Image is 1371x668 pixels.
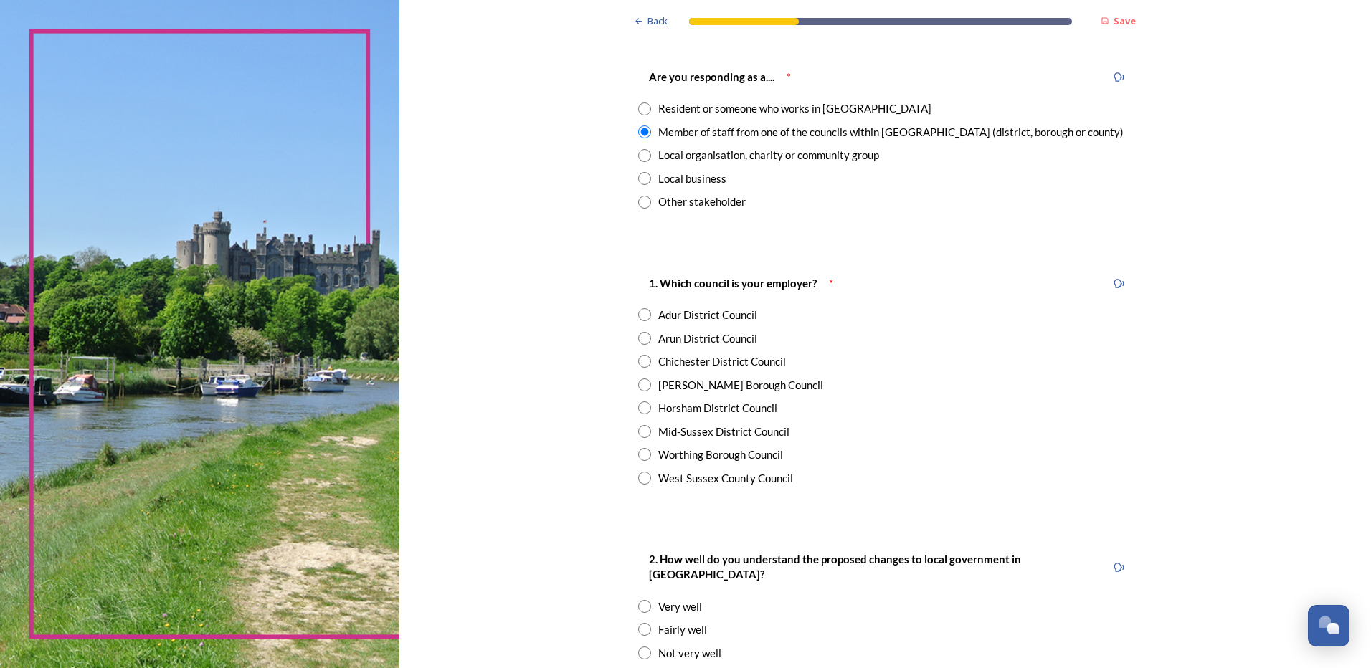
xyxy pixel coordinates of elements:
[658,645,721,662] div: Not very well
[658,100,931,117] div: Resident or someone who works in [GEOGRAPHIC_DATA]
[658,447,783,463] div: Worthing Borough Council
[658,147,879,163] div: Local organisation, charity or community group
[658,124,1124,140] div: Member of staff from one of the councils within [GEOGRAPHIC_DATA] (district, borough or county)
[647,14,668,28] span: Back
[658,424,789,440] div: Mid-Sussex District Council
[658,330,757,347] div: Arun District Council
[658,194,746,210] div: Other stakeholder
[1308,605,1349,646] button: Open Chat
[658,171,726,187] div: Local business
[1114,14,1136,27] strong: Save
[649,70,774,83] strong: Are you responding as a....
[658,307,757,323] div: Adur District Council
[658,470,793,487] div: West Sussex County Council
[649,553,1023,581] strong: 2. How well do you understand the proposed changes to local government in [GEOGRAPHIC_DATA]?
[658,400,777,416] div: Horsham District Council
[658,377,823,393] div: [PERSON_NAME] Borough Council
[658,621,707,638] div: Fairly well
[658,353,786,370] div: Chichester District Council
[658,598,702,615] div: Very well
[649,277,817,290] strong: 1. Which council is your employer?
